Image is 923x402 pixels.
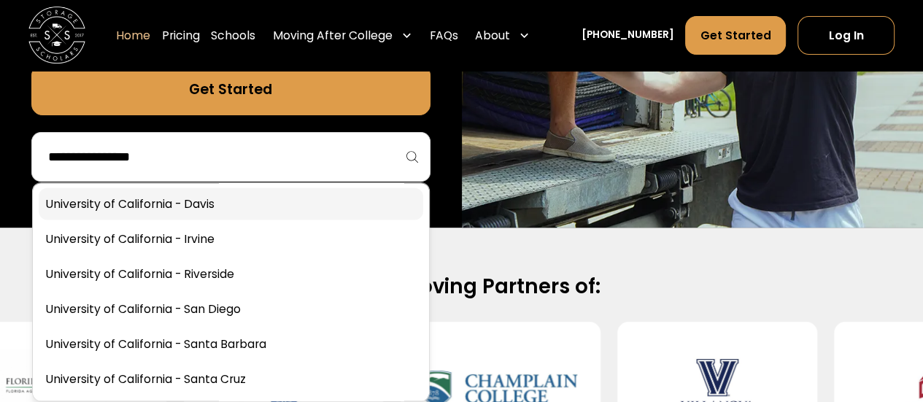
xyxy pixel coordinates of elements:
div: About [469,16,536,56]
a: [PHONE_NUMBER] [582,28,674,44]
a: Log In [798,16,895,55]
img: Storage Scholars main logo [28,7,85,64]
h2: Official Moving Partners of: [46,274,877,300]
a: Schools [211,16,255,56]
a: Get Started [31,64,430,115]
a: Pricing [162,16,200,56]
a: Home [116,16,150,56]
div: Moving After College [267,16,418,56]
a: FAQs [430,16,458,56]
div: About [475,27,510,44]
div: Moving After College [273,27,393,44]
a: Get Started [685,16,786,55]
